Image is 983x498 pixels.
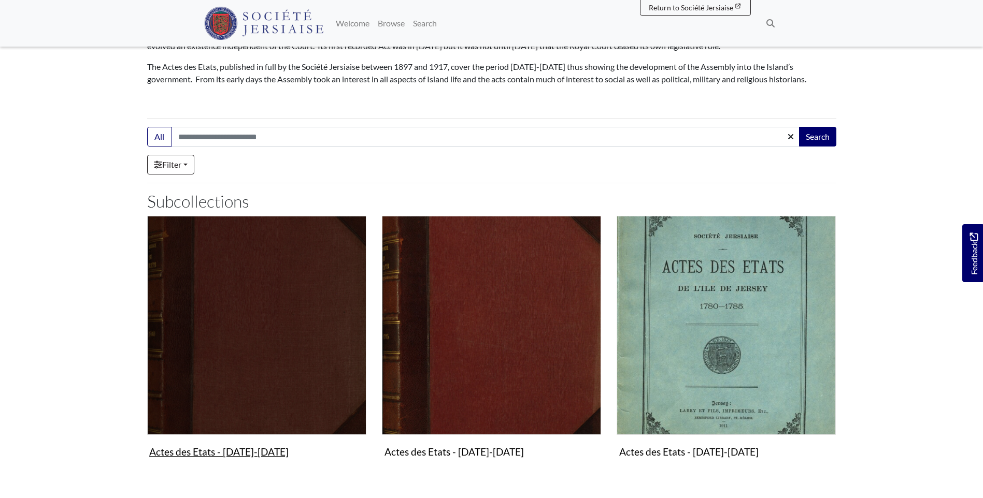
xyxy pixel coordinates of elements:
section: Subcollections [147,216,836,490]
button: All [147,127,172,147]
img: Actes des Etats - 1701-1779 [382,216,601,435]
a: Filter [147,155,194,174]
a: Would you like to provide feedback? [962,224,983,282]
div: Subcollection [374,216,609,478]
a: Actes des Etats - 1701-1779 Actes des Etats - [DATE]-[DATE] [382,216,601,462]
a: Welcome [332,13,374,34]
img: Actes des Etats - 1780-1800 [617,216,836,435]
button: Search [799,127,836,147]
a: Actes des Etats - 1780-1800 Actes des Etats - [DATE]-[DATE] [617,216,836,462]
a: Société Jersiaise logo [204,4,324,42]
p: The Actes des Etats, published in full by the Société Jersiaise between 1897 and 1917, cover the ... [147,61,836,85]
img: Actes des Etats - 1524-1700 [147,216,366,435]
a: Browse [374,13,409,34]
span: Feedback [967,232,980,274]
a: Search [409,13,441,34]
input: Search this collection... [172,127,800,147]
span: Return to Société Jersiaise [649,3,733,12]
h2: Subcollections [147,192,836,211]
div: Subcollection [609,216,844,478]
div: Subcollection [139,216,374,478]
img: Société Jersiaise [204,7,324,40]
a: Actes des Etats - 1524-1700 Actes des Etats - [DATE]-[DATE] [147,216,366,462]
